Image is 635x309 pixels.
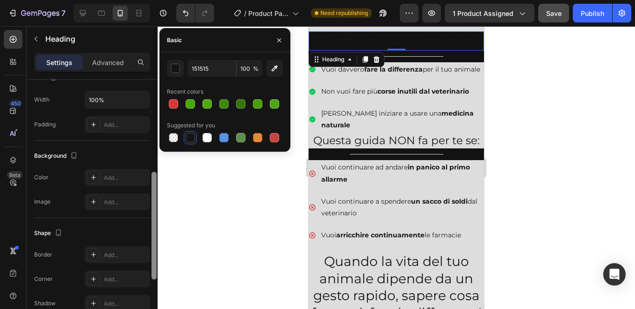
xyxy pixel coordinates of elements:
div: Undo/Redo [176,4,214,22]
iframe: Design area [309,26,484,309]
div: Shadow [34,299,56,308]
span: / [244,8,246,18]
input: Eg: FFFFFF [188,60,236,77]
span: Product Page - [DATE] 14:18:56 [248,8,289,18]
p: Settings [46,58,72,67]
p: 7 [61,7,65,19]
p: Heading [45,33,146,44]
div: Color [34,173,49,182]
div: Add... [104,275,148,284]
div: Publish [581,8,604,18]
div: 450 [9,100,22,107]
div: Open Intercom Messenger [603,263,626,286]
div: Padding [34,120,56,129]
div: Recent colors [167,88,203,96]
div: Corner [34,275,53,283]
button: Save [538,4,569,22]
div: Border [34,250,52,259]
div: Add... [104,300,148,308]
div: Image [34,198,51,206]
button: 7 [4,4,70,22]
span: Need republishing [320,9,368,17]
div: Basic [167,36,182,44]
div: Beta [7,171,22,179]
div: Add... [104,198,148,206]
div: Width [34,96,50,104]
button: 1 product assigned [445,4,534,22]
button: Publish [573,4,612,22]
div: Add... [104,121,148,129]
span: Save [546,9,562,17]
div: Background [34,150,79,162]
span: % [253,65,259,73]
div: Add... [104,251,148,259]
div: Add... [104,174,148,182]
p: Advanced [92,58,124,67]
div: Suggested for you [167,121,215,130]
div: Shape [34,227,64,240]
span: 1 product assigned [453,8,513,18]
input: Auto [85,91,150,108]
